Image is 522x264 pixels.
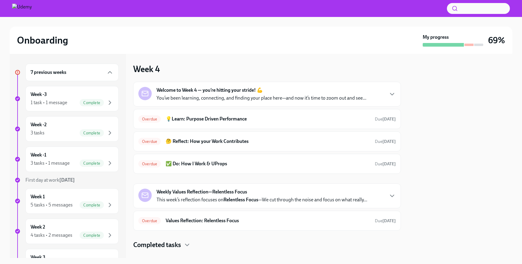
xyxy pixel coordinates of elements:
span: Due [375,139,396,144]
span: August 9th, 2025 10:00 [375,116,396,122]
span: Due [375,117,396,122]
a: Overdue✅ Do: How I Work & UPropsDue[DATE] [138,159,396,169]
span: Complete [80,161,104,166]
span: Complete [80,233,104,238]
a: Overdue🤔 Reflect: How your Work ContributesDue[DATE] [138,137,396,146]
h6: Week 3 [31,254,45,261]
h6: Week -2 [31,121,47,128]
strong: [DATE] [382,139,396,144]
div: 4 tasks • 2 messages [31,232,72,239]
strong: [DATE] [59,177,75,183]
h2: Onboarding [17,34,68,46]
span: Overdue [138,219,161,223]
a: Week 15 tasks • 5 messagesComplete [15,188,119,214]
p: You’ve been learning, connecting, and finding your place here—and now it’s time to zoom out and s... [157,95,366,101]
span: Due [375,161,396,167]
strong: [DATE] [382,218,396,223]
span: Complete [80,131,104,135]
span: First day at work [25,177,75,183]
a: Week 24 tasks • 2 messagesComplete [15,219,119,244]
strong: My progress [423,34,449,41]
h6: Values Reflection: Relentless Focus [166,217,370,224]
h3: Week 4 [133,64,160,74]
div: Completed tasks [133,240,401,249]
span: August 9th, 2025 10:00 [375,139,396,144]
span: Due [375,218,396,223]
span: Overdue [138,117,161,121]
strong: Relentless Focus [223,197,258,203]
span: Complete [80,101,104,105]
span: Overdue [138,139,161,144]
span: August 11th, 2025 10:00 [375,218,396,224]
a: Week -23 tasksComplete [15,116,119,142]
a: Overdue💡Learn: Purpose Driven PerformanceDue[DATE] [138,114,396,124]
h6: 7 previous weeks [31,69,66,76]
div: 7 previous weeks [25,64,119,81]
a: Week -13 tasks • 1 messageComplete [15,147,119,172]
h3: 69% [488,35,505,46]
div: 3 tasks [31,130,45,136]
span: Complete [80,203,104,207]
p: This week’s reflection focuses on —We cut through the noise and focus on what really... [157,196,367,203]
span: August 9th, 2025 10:00 [375,161,396,167]
strong: [DATE] [382,161,396,167]
h6: ✅ Do: How I Work & UProps [166,160,370,167]
h6: Week -1 [31,152,46,158]
strong: [DATE] [382,117,396,122]
div: 5 tasks • 5 messages [31,202,73,208]
a: Week -31 task • 1 messageComplete [15,86,119,111]
strong: Weekly Values Reflection—Relentless Focus [157,189,247,195]
h6: Week -3 [31,91,47,98]
h6: 💡Learn: Purpose Driven Performance [166,116,370,122]
a: OverdueValues Reflection: Relentless FocusDue[DATE] [138,216,396,226]
strong: Welcome to Week 4 — you’re hitting your stride! 💪 [157,87,263,94]
h6: 🤔 Reflect: How your Work Contributes [166,138,370,145]
span: Overdue [138,162,161,166]
h6: Week 2 [31,224,45,230]
h6: Week 1 [31,193,45,200]
a: First day at work[DATE] [15,177,119,183]
img: Udemy [12,4,32,13]
h4: Completed tasks [133,240,181,249]
div: 1 task • 1 message [31,99,67,106]
div: 3 tasks • 1 message [31,160,70,167]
